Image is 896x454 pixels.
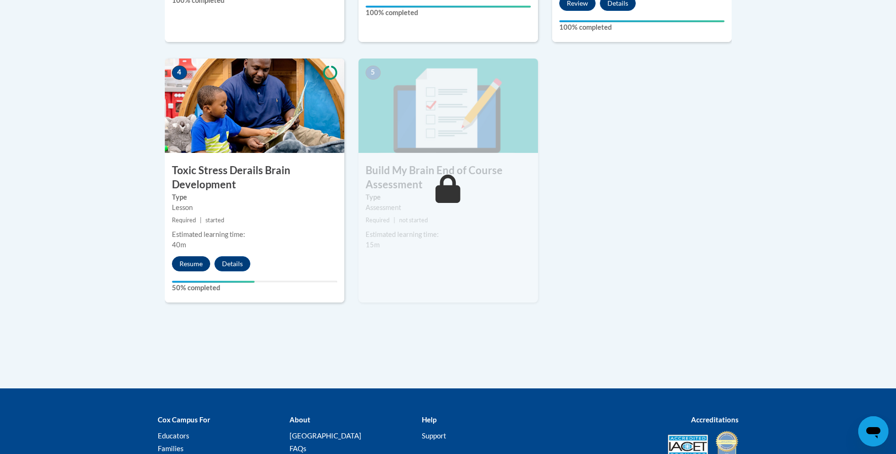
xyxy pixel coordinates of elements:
iframe: Button to launch messaging window [858,416,888,446]
div: Lesson [172,202,337,213]
span: not started [399,217,428,224]
span: Required [366,217,390,224]
b: Help [422,415,436,424]
span: 4 [172,66,187,80]
h3: Toxic Stress Derails Brain Development [165,163,344,193]
span: 5 [366,66,381,80]
span: 40m [172,241,186,249]
a: Educators [158,431,189,440]
a: [GEOGRAPHIC_DATA] [290,431,361,440]
button: Resume [172,256,210,271]
div: Assessment [366,202,531,213]
a: FAQs [290,444,307,453]
label: Type [366,192,531,202]
label: Type [172,192,337,202]
label: 100% completed [559,22,725,33]
span: Required [172,217,196,224]
div: Your progress [559,20,725,22]
button: Details [214,256,250,271]
span: | [393,217,395,224]
b: Cox Campus For [158,415,210,424]
label: 100% completed [366,8,531,18]
span: started [205,217,224,224]
div: Your progress [172,281,255,283]
img: Course Image [358,59,538,153]
label: 50% completed [172,283,337,293]
a: Support [422,431,446,440]
div: Estimated learning time: [366,229,531,240]
img: Course Image [165,59,344,153]
b: Accreditations [691,415,739,424]
span: 15m [366,241,380,249]
a: Families [158,444,184,453]
b: About [290,415,310,424]
div: Your progress [366,6,531,8]
h3: Build My Brain End of Course Assessment [358,163,538,193]
div: Estimated learning time: [172,229,337,240]
span: | [200,217,202,224]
